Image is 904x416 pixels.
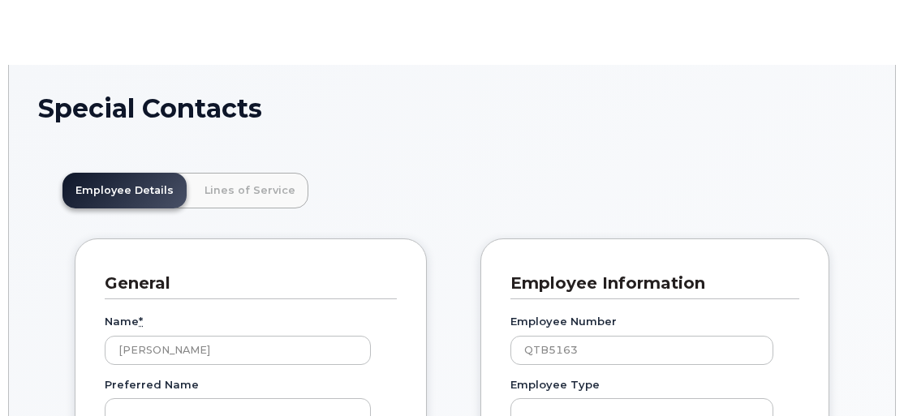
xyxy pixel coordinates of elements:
label: Name [105,314,143,329]
a: Lines of Service [192,173,308,208]
h3: General [105,272,385,294]
label: Employee Number [510,314,617,329]
abbr: required [139,315,143,328]
label: Employee Type [510,377,600,392]
h3: Employee Information [510,272,787,294]
a: Employee Details [62,173,187,208]
label: Preferred Name [105,377,199,392]
h1: Special Contacts [38,94,866,122]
